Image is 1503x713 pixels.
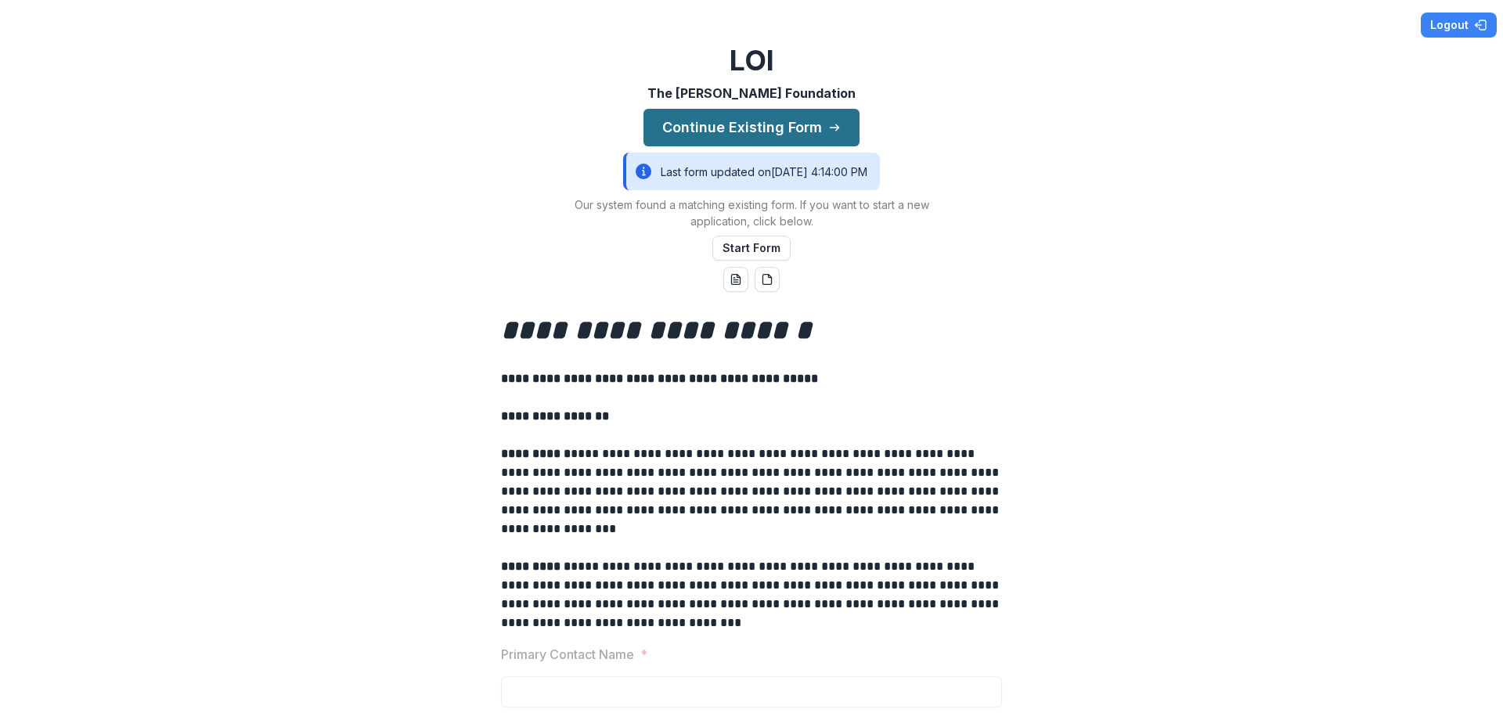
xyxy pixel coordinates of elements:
[501,645,634,664] p: Primary Contact Name
[643,109,860,146] button: Continue Existing Form
[1421,13,1497,38] button: Logout
[712,236,791,261] button: Start Form
[723,267,748,292] button: word-download
[730,44,774,77] h2: LOI
[647,84,856,103] p: The [PERSON_NAME] Foundation
[556,196,947,229] p: Our system found a matching existing form. If you want to start a new application, click below.
[755,267,780,292] button: pdf-download
[623,153,880,190] div: Last form updated on [DATE] 4:14:00 PM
